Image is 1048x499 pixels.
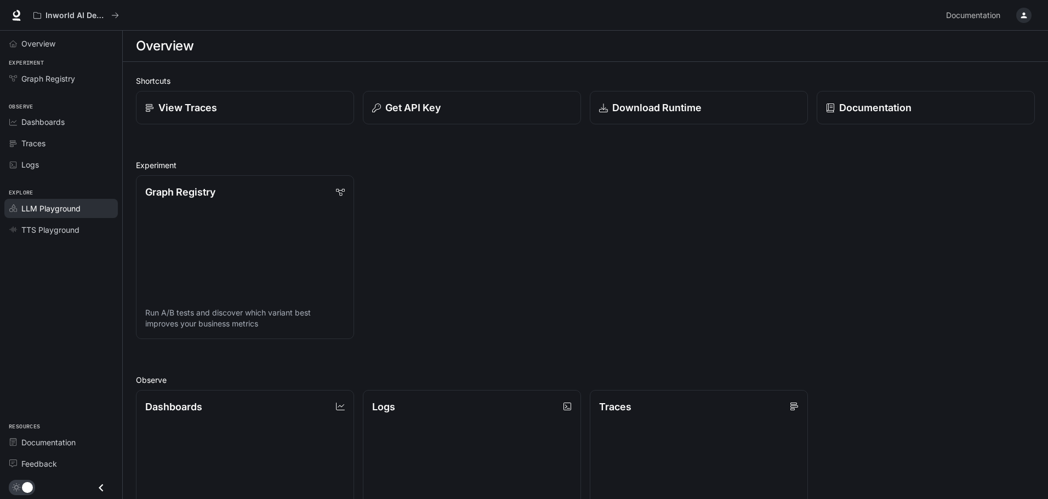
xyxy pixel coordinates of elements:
h2: Experiment [136,159,1035,171]
span: Dashboards [21,116,65,128]
h1: Overview [136,35,193,57]
a: Graph Registry [4,69,118,88]
a: Overview [4,34,118,53]
span: Dark mode toggle [22,481,33,493]
span: Logs [21,159,39,170]
a: Documentation [4,433,118,452]
p: Graph Registry [145,185,215,199]
h2: Observe [136,374,1035,386]
a: Traces [4,134,118,153]
button: Close drawer [89,477,113,499]
a: TTS Playground [4,220,118,239]
a: View Traces [136,91,354,124]
p: Documentation [839,100,912,115]
p: Logs [372,399,395,414]
span: Traces [21,137,45,149]
a: Documentation [817,91,1035,124]
button: All workspaces [29,4,124,26]
span: Documentation [946,9,1000,22]
span: TTS Playground [21,224,79,236]
a: LLM Playground [4,199,118,218]
a: Graph RegistryRun A/B tests and discover which variant best improves your business metrics [136,175,354,339]
span: LLM Playground [21,203,81,214]
p: Inworld AI Demos [45,11,107,20]
h2: Shortcuts [136,75,1035,87]
span: Overview [21,38,55,49]
p: View Traces [158,100,217,115]
span: Graph Registry [21,73,75,84]
p: Dashboards [145,399,202,414]
a: Download Runtime [590,91,808,124]
button: Get API Key [363,91,581,124]
a: Logs [4,155,118,174]
a: Documentation [942,4,1009,26]
a: Dashboards [4,112,118,131]
p: Get API Key [385,100,441,115]
p: Traces [599,399,631,414]
span: Feedback [21,458,57,469]
a: Feedback [4,454,118,473]
p: Run A/B tests and discover which variant best improves your business metrics [145,307,345,329]
span: Documentation [21,437,76,448]
p: Download Runtime [612,100,702,115]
